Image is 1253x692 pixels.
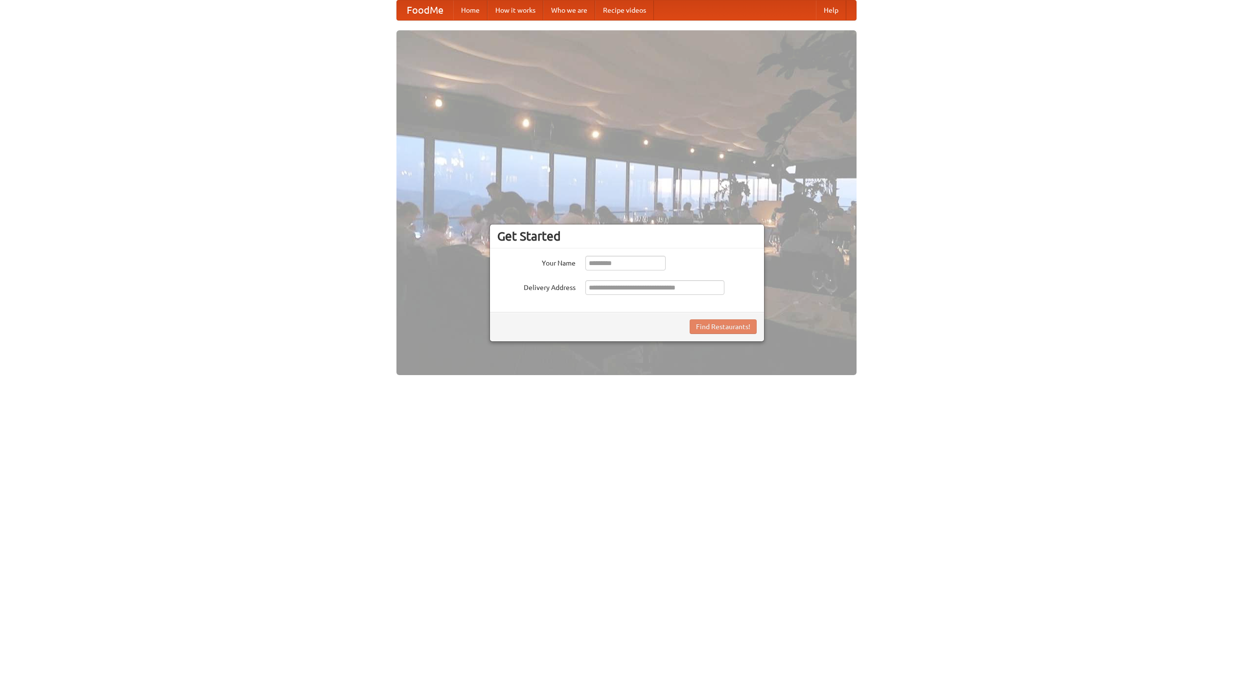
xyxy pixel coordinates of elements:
a: Recipe videos [595,0,654,20]
h3: Get Started [497,229,757,244]
a: Home [453,0,487,20]
label: Delivery Address [497,280,576,292]
button: Find Restaurants! [690,319,757,334]
a: FoodMe [397,0,453,20]
a: How it works [487,0,543,20]
label: Your Name [497,256,576,268]
a: Help [816,0,846,20]
a: Who we are [543,0,595,20]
